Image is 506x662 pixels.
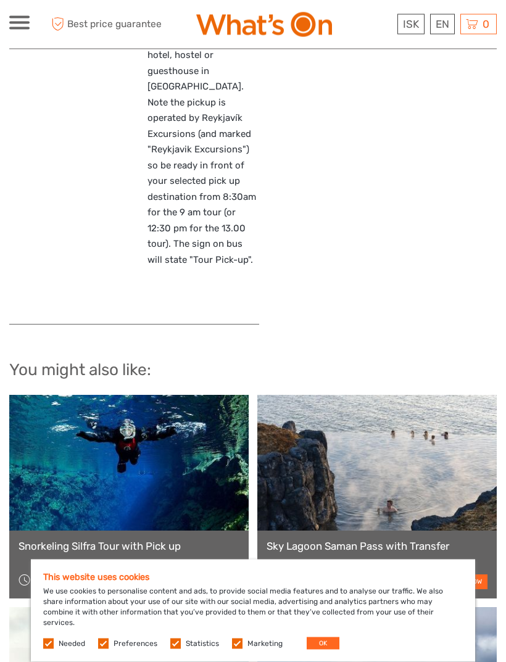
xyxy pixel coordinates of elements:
[59,639,85,649] label: Needed
[31,560,475,662] div: We use cookies to personalise content and ads, to provide social media features and to analyse ou...
[196,12,332,37] img: What's On
[267,540,487,553] a: Sky Lagoon Saman Pass with Transfer
[48,14,162,35] span: Best price guarantee
[114,639,157,649] label: Preferences
[481,18,491,30] span: 0
[43,572,463,582] h5: This website uses cookies
[247,639,283,649] label: Marketing
[9,361,497,381] h2: You might also like:
[403,18,419,30] span: ISK
[307,637,339,650] button: OK
[186,639,219,649] label: Statistics
[430,14,455,35] div: EN
[19,540,239,553] a: Snorkeling Silfra Tour with Pick up
[147,17,260,284] p: 8:30-8:50am (or 12:30-12:50) from your hotel, hostel or guesthouse in [GEOGRAPHIC_DATA]. Note the...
